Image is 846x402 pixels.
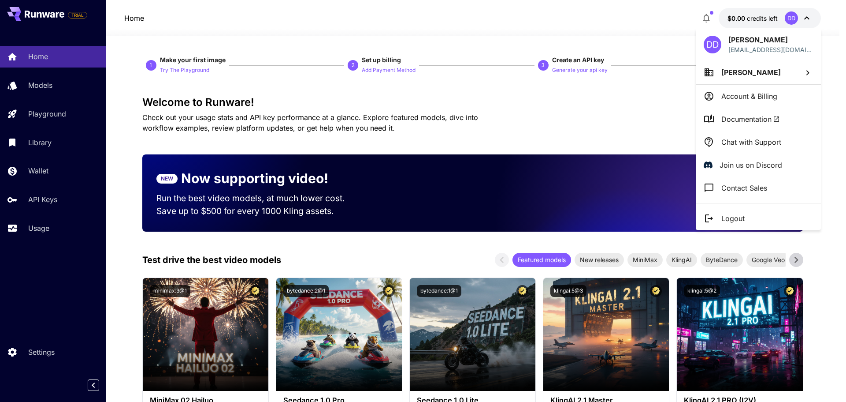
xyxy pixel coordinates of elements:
[721,137,781,147] p: Chat with Support
[704,36,721,53] div: DD
[721,213,745,224] p: Logout
[696,60,821,84] button: [PERSON_NAME]
[728,45,813,54] p: [EMAIL_ADDRESS][DOMAIN_NAME]
[721,68,781,77] span: [PERSON_NAME]
[721,114,780,124] span: Documentation
[721,91,777,101] p: Account & Billing
[728,34,813,45] p: [PERSON_NAME]
[721,183,767,193] p: Contact Sales
[720,160,782,170] p: Join us on Discord
[728,45,813,54] div: callyblack@powerscrews.com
